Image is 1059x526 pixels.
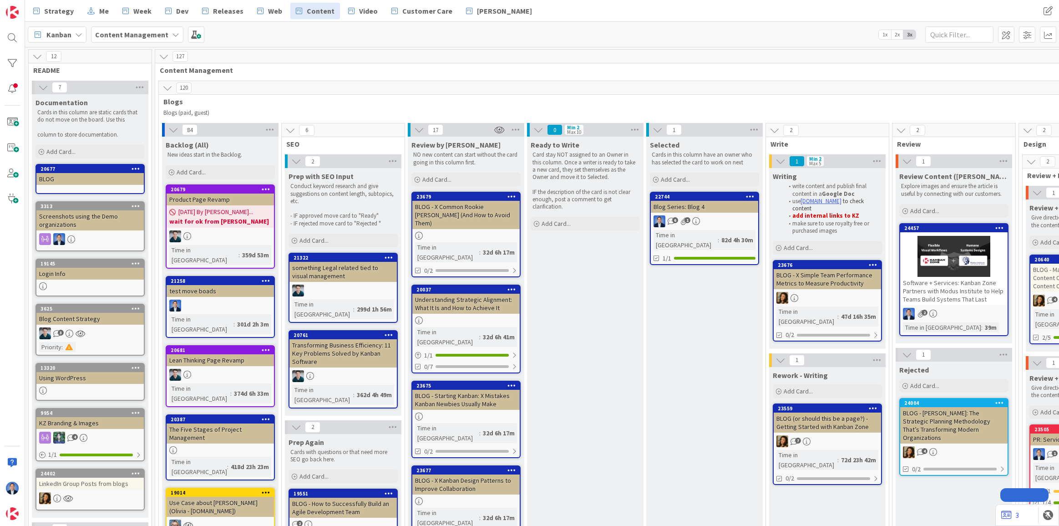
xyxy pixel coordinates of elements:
div: 1/1 [36,449,144,460]
div: 3625Blog Content Strategy [36,305,144,325]
div: BLOG - X Kanban Design Patterns to Improve Collaboration [412,475,520,495]
div: 32d 6h 17m [481,247,517,257]
span: Me [99,5,109,16]
a: [DOMAIN_NAME] [801,197,841,205]
div: Blog Series: Blog 4 [651,201,758,213]
a: 23676BLOG - X Simple Team Performance Metrics to Measure ProductivityCLTime in [GEOGRAPHIC_DATA]:... [773,260,882,342]
span: : [227,462,228,472]
span: 1/4 [1042,498,1051,507]
div: 24457Software + Services: Kanban Zone Partners with Modus Institute to Help Teams Build Systems T... [900,224,1008,305]
a: 24402LinkedIn Group Posts from blogsCL [35,469,145,511]
span: : [233,319,235,329]
a: 20679Product Page Revamp[DATE] By [PERSON_NAME]...wait for ok from [PERSON_NAME]ANTime in [GEOGRA... [166,184,275,269]
span: 84 [182,124,198,135]
div: 32d 6h 41m [481,332,517,342]
div: Time in [GEOGRAPHIC_DATA] [169,457,227,477]
div: Time in [GEOGRAPHIC_DATA] [292,299,353,319]
p: NO new content can start without the card going in this column first. [413,151,519,166]
p: Cards in this column are static cards that do not move on the board. Use this [37,109,143,124]
a: Week [117,3,157,19]
img: CL [776,435,788,447]
img: AN [169,230,181,242]
div: CL [900,446,1008,458]
span: Write [770,139,877,148]
div: Transforming Business Efficiency: 11 Key Problems Solved by Kanban Software [289,339,397,368]
span: : [479,513,481,523]
div: BLOG - How to Successfully Build an Agile Development Team [289,498,397,518]
span: : [718,235,719,245]
div: 24004 [900,399,1008,407]
span: : [61,342,63,352]
span: 1 [1052,450,1058,456]
div: 32d 6h 17m [481,428,517,438]
div: 21322something Legal related tied to visual management [289,254,397,282]
div: Time in [GEOGRAPHIC_DATA] [169,245,238,265]
div: AN [167,369,274,381]
img: DP [1033,448,1045,460]
div: 3625 [36,305,144,313]
div: AN [167,230,274,242]
div: Time in [GEOGRAPHIC_DATA] [415,423,479,443]
div: 299d 1h 56m [355,304,394,314]
div: 9954KZ Branding & Images [36,409,144,429]
a: 3 [1001,510,1019,521]
div: Time in [GEOGRAPHIC_DATA] [415,242,479,262]
span: Review by Dimitri [411,140,501,149]
div: CL [774,435,881,447]
div: Product Page Revamp [167,194,274,205]
span: Add Card... [542,220,571,228]
div: Blog Content Strategy [36,313,144,325]
div: 3625 [41,306,144,312]
span: 17 [428,124,443,135]
a: 9954KZ Branding & ImagesCR1/1 [35,408,145,461]
div: 20387 [167,415,274,424]
img: CL [39,492,51,504]
span: Add Card... [299,236,329,245]
div: 24402 [36,470,144,478]
div: 20679 [171,186,274,193]
div: Time in [GEOGRAPHIC_DATA] [292,385,353,405]
div: Time in [GEOGRAPHIC_DATA] [169,383,230,403]
span: : [230,388,232,398]
div: 23677 [412,466,520,475]
span: Add Card... [910,382,939,390]
img: DP [903,308,915,320]
a: 24457Software + Services: Kanban Zone Partners with Modus Institute to Help Teams Build Systems T... [899,223,1008,336]
span: 0 [547,124,562,135]
div: 20761 [294,332,397,338]
div: 20037Understanding Strategic Alignment: What It Is and How to Achieve It [412,286,520,314]
span: 1 [666,124,682,135]
img: DP [53,233,65,245]
a: Customer Care [386,3,458,19]
div: DP [36,233,144,245]
span: Add Card... [784,244,813,252]
a: 22744Blog Series: Blog 4DPTime in [GEOGRAPHIC_DATA]:82d 4h 30m1/1 [650,192,759,265]
a: 20387The Five Stages of Project ManagementTime in [GEOGRAPHIC_DATA]:418d 23h 23m [166,414,275,480]
div: BLOG - X Common Rookie [PERSON_NAME] (And How to Avoid Them) [412,201,520,229]
span: Add Card... [299,472,329,480]
span: : [353,304,355,314]
div: 20037 [412,286,520,294]
div: 20681 [167,346,274,354]
div: 23679 [412,193,520,201]
img: DP [654,215,665,227]
div: 19551 [294,490,397,497]
span: : [238,250,240,260]
div: 374d 6h 33m [232,388,271,398]
a: 20677BLOG [35,164,145,194]
div: BLOG - X Simple Team Performance Metrics to Measure Productivity [774,269,881,289]
div: LinkedIn Group Posts from blogs [36,478,144,490]
span: : [981,322,983,332]
span: Add Card... [422,175,451,184]
a: 3625Blog Content StrategyANPriority: [35,304,145,356]
div: 24402LinkedIn Group Posts from blogs [36,470,144,490]
div: test move boads [167,285,274,297]
div: 23676 [778,262,881,268]
img: AN [292,285,304,296]
span: 1x [879,30,891,39]
span: Review [897,139,1004,148]
img: DP [169,300,181,312]
span: Dev [176,5,188,16]
span: Customer Care [402,5,452,16]
div: 19014Use Case about [PERSON_NAME] (Olivia - [DOMAIN_NAME]) [167,489,274,517]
